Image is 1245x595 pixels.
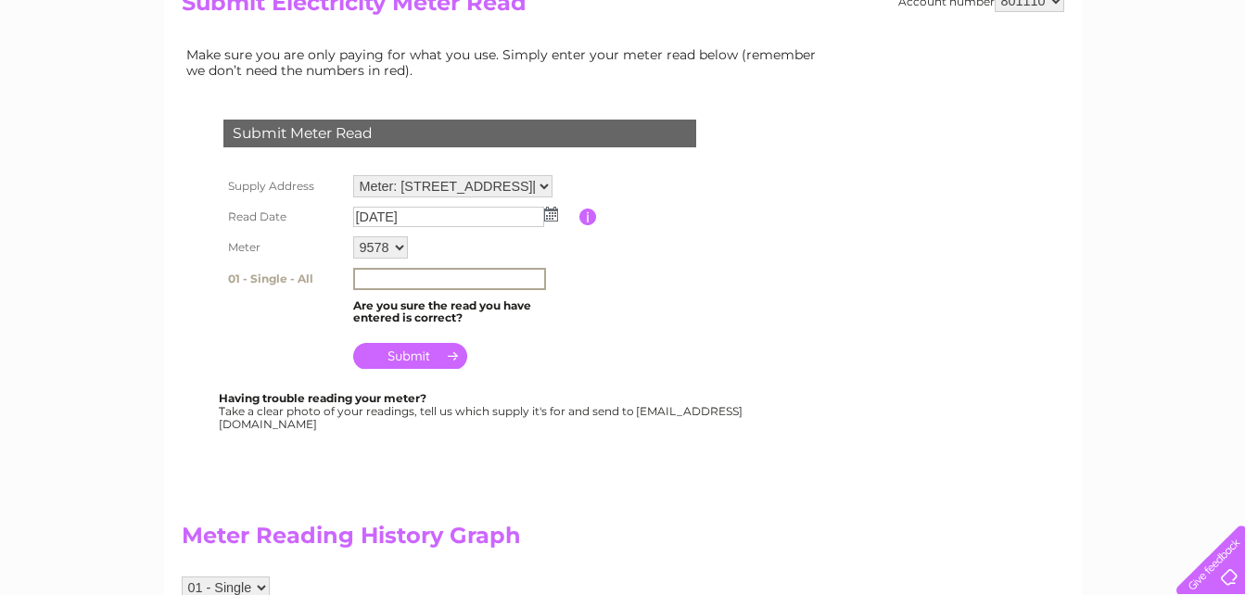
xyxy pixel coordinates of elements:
[223,120,696,147] div: Submit Meter Read
[1084,79,1111,93] a: Blog
[965,79,1006,93] a: Energy
[219,171,349,202] th: Supply Address
[182,43,831,82] td: Make sure you are only paying for what you use. Simply enter your meter read below (remember we d...
[219,263,349,295] th: 01 - Single - All
[219,392,745,430] div: Take a clear photo of your readings, tell us which supply it's for and send to [EMAIL_ADDRESS][DO...
[919,79,954,93] a: Water
[219,202,349,232] th: Read Date
[896,9,1023,32] a: 0333 014 3131
[349,295,579,330] td: Are you sure the read you have entered is correct?
[1122,79,1167,93] a: Contact
[579,209,597,225] input: Information
[544,207,558,222] img: ...
[185,10,1061,90] div: Clear Business is a trading name of Verastar Limited (registered in [GEOGRAPHIC_DATA] No. 3667643...
[219,391,426,405] b: Having trouble reading your meter?
[353,343,467,369] input: Submit
[44,48,138,105] img: logo.png
[1184,79,1227,93] a: Log out
[1017,79,1073,93] a: Telecoms
[219,232,349,263] th: Meter
[182,523,831,558] h2: Meter Reading History Graph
